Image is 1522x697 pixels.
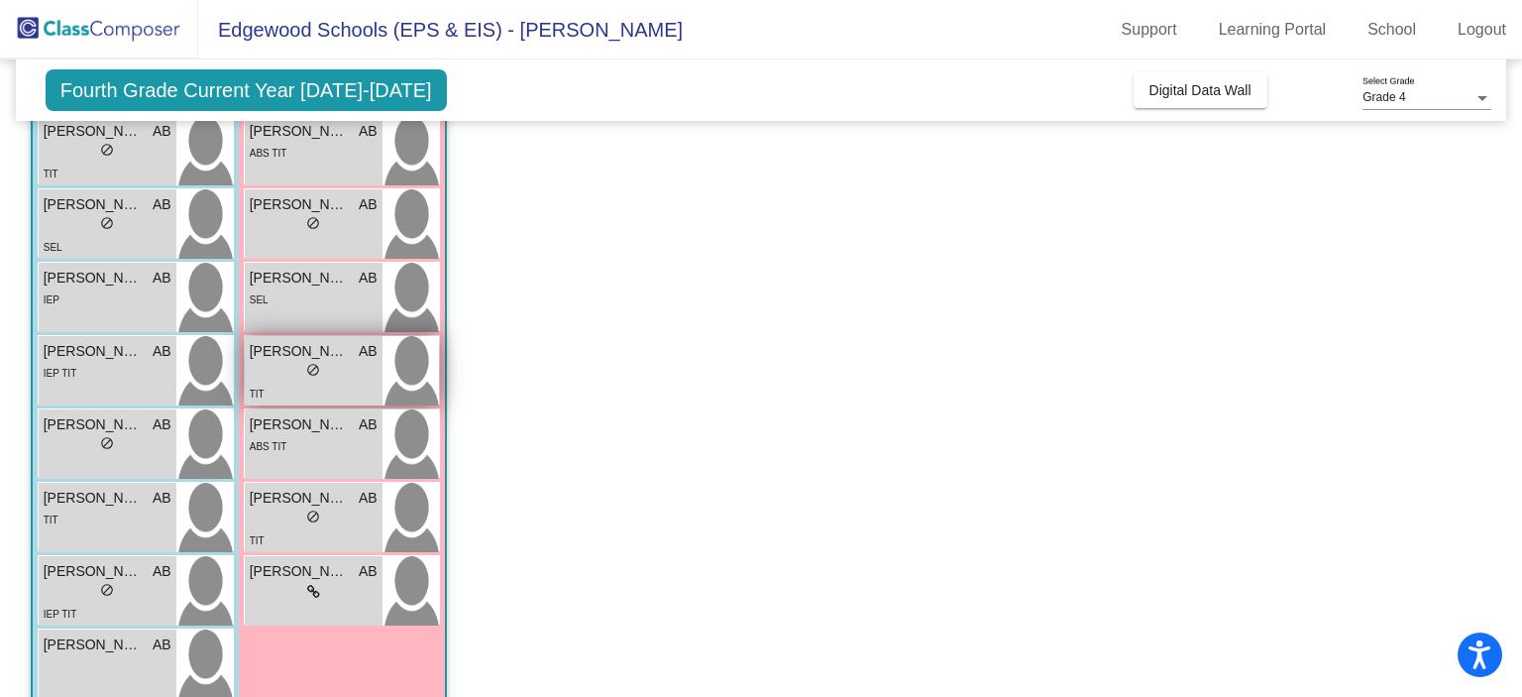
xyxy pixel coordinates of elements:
[250,121,349,142] span: [PERSON_NAME]
[44,488,143,509] span: [PERSON_NAME]
[1442,14,1522,46] a: Logout
[250,341,349,362] span: [PERSON_NAME]
[153,268,171,289] span: AB
[44,294,59,305] span: IEP
[250,441,287,452] span: ABS TIT
[44,414,143,435] span: [PERSON_NAME]
[44,609,77,620] span: IEP TIT
[153,341,171,362] span: AB
[359,268,378,289] span: AB
[100,583,114,597] span: do_not_disturb_alt
[250,535,265,546] span: TIT
[153,635,171,655] span: AB
[1362,90,1405,104] span: Grade 4
[44,169,58,179] span: TIT
[1134,72,1267,108] button: Digital Data Wall
[153,414,171,435] span: AB
[1352,14,1432,46] a: School
[250,561,349,582] span: [PERSON_NAME]
[359,194,378,215] span: AB
[100,436,114,450] span: do_not_disturb_alt
[153,488,171,509] span: AB
[44,561,143,582] span: [PERSON_NAME]
[250,268,349,289] span: [PERSON_NAME]
[44,341,143,362] span: [PERSON_NAME][MEDICAL_DATA]
[44,194,143,215] span: [PERSON_NAME]
[250,194,349,215] span: [PERSON_NAME]
[359,341,378,362] span: AB
[250,294,269,305] span: SEL
[359,414,378,435] span: AB
[250,148,287,159] span: ABS TIT
[100,143,114,157] span: do_not_disturb_alt
[306,510,320,523] span: do_not_disturb_alt
[359,488,378,509] span: AB
[1106,14,1193,46] a: Support
[1149,82,1251,98] span: Digital Data Wall
[44,368,77,379] span: IEP TIT
[153,194,171,215] span: AB
[250,414,349,435] span: [PERSON_NAME]
[359,561,378,582] span: AB
[44,268,143,289] span: [PERSON_NAME]
[250,389,265,400] span: TIT
[153,561,171,582] span: AB
[306,216,320,230] span: do_not_disturb_alt
[359,121,378,142] span: AB
[100,216,114,230] span: do_not_disturb_alt
[1203,14,1343,46] a: Learning Portal
[198,14,683,46] span: Edgewood Schools (EPS & EIS) - [PERSON_NAME]
[153,121,171,142] span: AB
[306,363,320,377] span: do_not_disturb_alt
[44,121,143,142] span: [PERSON_NAME]
[44,635,143,655] span: [PERSON_NAME] [PERSON_NAME]
[44,242,62,253] span: SEL
[250,488,349,509] span: [PERSON_NAME]
[46,69,447,111] span: Fourth Grade Current Year [DATE]-[DATE]
[44,515,58,525] span: TIT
